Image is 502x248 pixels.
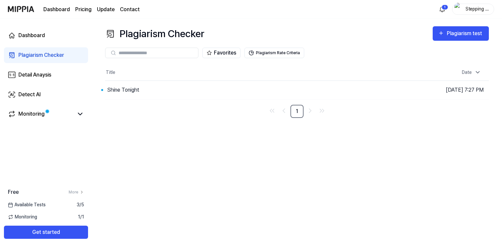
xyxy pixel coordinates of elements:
[437,4,447,14] button: 알림1
[18,91,41,99] div: Detect AI
[452,4,494,15] button: profileStepping Out
[4,226,88,239] button: Get started
[8,214,37,220] span: Monitoring
[447,29,484,38] div: Plagiarism test
[4,47,88,63] a: Plagiarism Checker
[97,6,115,13] a: Update
[279,105,289,116] a: Go to previous page
[77,201,84,208] span: 3 / 5
[267,105,277,116] a: Go to first page
[43,6,70,13] a: Dashboard
[4,28,88,43] a: Dashboard
[8,110,74,118] a: Monitoring
[105,105,489,118] nav: pagination
[105,26,204,41] div: Plagiarism Checker
[202,48,240,58] button: Favorites
[107,86,139,94] div: Shine Tonight
[120,6,140,13] a: Contact
[18,110,45,118] div: Monitoring
[442,5,448,10] div: 1
[75,6,92,13] a: Pricing
[18,71,51,79] div: Detail Anaysis
[105,65,393,80] th: Title
[454,3,462,16] img: profile
[8,201,46,208] span: Available Tests
[4,87,88,102] a: Detect AI
[438,5,446,13] img: 알림
[459,67,484,78] div: Date
[290,105,304,118] a: 1
[305,105,315,116] a: Go to next page
[244,48,304,58] button: Plagiarism Rate Criteria
[433,26,489,41] button: Plagiarism test
[393,80,489,99] td: [DATE] 7:27 PM
[4,67,88,83] a: Detail Anaysis
[69,189,84,195] a: More
[317,105,327,116] a: Go to last page
[464,5,490,12] div: Stepping Out
[18,51,64,59] div: Plagiarism Checker
[18,32,45,39] div: Dashboard
[8,188,19,196] span: Free
[78,214,84,220] span: 1 / 1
